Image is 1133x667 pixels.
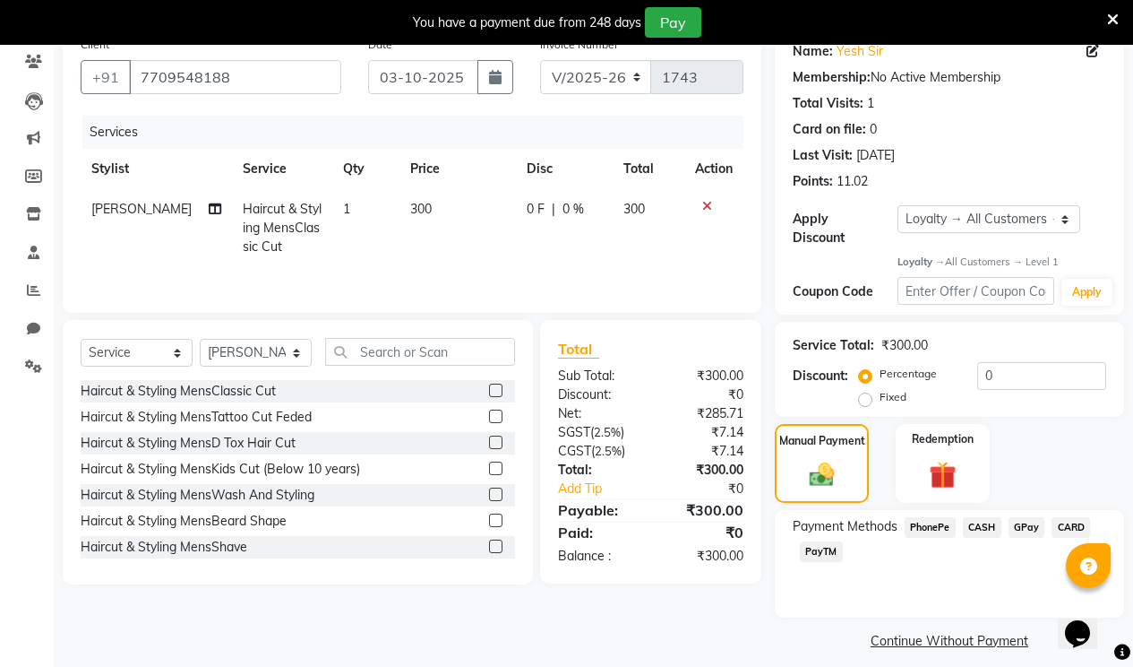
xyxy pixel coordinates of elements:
th: Service [232,149,332,189]
div: Name: [793,42,833,61]
div: ₹300.00 [650,367,757,385]
div: Paid: [545,522,651,543]
div: Discount: [793,367,848,385]
span: Total [558,340,599,359]
span: GPay [1009,517,1045,538]
th: Action [684,149,743,189]
input: Search by Name/Mobile/Email/Code [129,60,341,94]
span: SGST [558,424,590,440]
th: Total [613,149,684,189]
th: Stylist [81,149,232,189]
div: Net: [545,404,651,423]
div: ( ) [545,442,651,461]
span: 300 [410,201,432,217]
div: Services [82,116,757,149]
span: PayTM [800,541,843,562]
iframe: chat widget [1058,595,1115,649]
div: Haircut & Styling MensShave [81,538,247,557]
div: [DATE] [856,146,895,165]
div: Last Visit: [793,146,853,165]
div: Discount: [545,385,651,404]
span: Haircut & Styling MensClassic Cut [243,201,322,255]
div: Payable: [545,499,651,521]
div: ( ) [545,423,651,442]
span: | [552,200,555,219]
label: Date [368,37,392,53]
div: ₹7.14 [650,442,757,461]
span: 2.5% [595,444,622,458]
span: 0 F [527,200,545,219]
span: CARD [1051,517,1090,538]
div: 1 [867,94,874,113]
div: Total Visits: [793,94,863,113]
div: No Active Membership [793,68,1106,87]
div: Service Total: [793,336,874,355]
div: Haircut & Styling MensClassic Cut [81,382,276,401]
div: ₹300.00 [650,547,757,566]
label: Fixed [880,389,906,405]
a: Yesh Sir [837,42,883,61]
div: ₹0 [650,522,757,543]
strong: Loyalty → [897,256,945,268]
input: Enter Offer / Coupon Code [897,277,1054,305]
span: CGST [558,443,591,459]
a: Add Tip [545,480,668,498]
div: Coupon Code [793,282,897,301]
th: Disc [516,149,613,189]
label: Manual Payment [779,433,865,449]
div: Haircut & Styling MensTattoo Cut Feded [81,408,312,427]
div: ₹300.00 [650,499,757,521]
input: Search or Scan [325,338,515,366]
span: PhonePe [905,517,956,538]
div: Apply Discount [793,210,897,247]
img: _cash.svg [802,460,843,489]
span: 2.5% [594,425,621,439]
span: 300 [623,201,645,217]
div: 0 [870,120,877,139]
div: ₹285.71 [650,404,757,423]
div: Balance : [545,547,651,566]
th: Price [399,149,516,189]
div: Points: [793,172,833,191]
div: ₹0 [668,480,757,498]
th: Qty [332,149,399,189]
label: Redemption [912,431,974,447]
div: All Customers → Level 1 [897,255,1106,270]
div: 11.02 [837,172,868,191]
div: ₹300.00 [650,461,757,480]
div: Haircut & Styling MensWash And Styling [81,486,314,505]
div: Total: [545,461,651,480]
div: ₹7.14 [650,423,757,442]
button: +91 [81,60,131,94]
label: Client [81,37,109,53]
div: Card on file: [793,120,866,139]
span: [PERSON_NAME] [91,201,192,217]
span: 0 % [562,200,584,219]
span: Payment Methods [793,517,897,536]
div: You have a payment due from 248 days [413,13,641,32]
span: 1 [343,201,350,217]
button: Pay [645,7,701,38]
div: ₹0 [650,385,757,404]
div: Sub Total: [545,367,651,385]
div: Haircut & Styling MensD Tox Hair Cut [81,434,296,453]
label: Percentage [880,366,937,382]
div: Haircut & Styling MensKids Cut (Below 10 years) [81,460,360,479]
a: Continue Without Payment [778,632,1120,651]
span: CASH [963,517,1001,538]
div: Membership: [793,68,871,87]
div: Haircut & Styling MensBeard Shape [81,512,287,531]
label: Invoice Number [540,37,618,53]
button: Apply [1061,279,1112,306]
img: _gift.svg [921,458,965,491]
div: ₹300.00 [881,336,928,355]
